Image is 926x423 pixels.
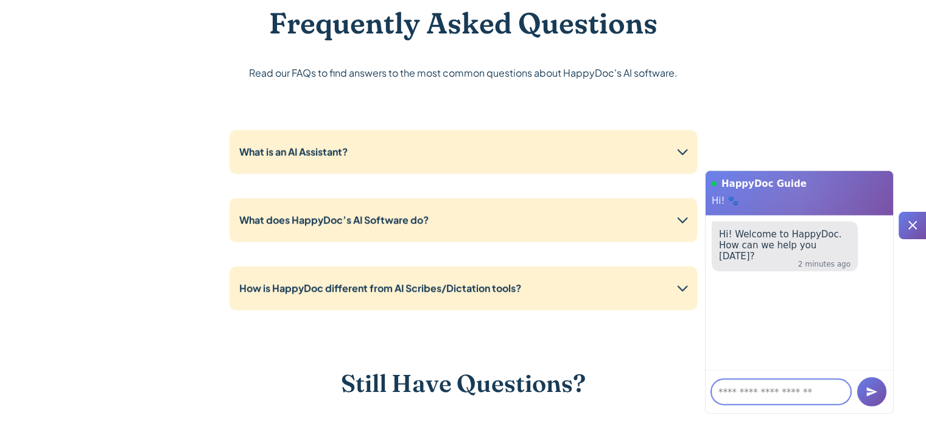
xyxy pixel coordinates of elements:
[239,282,521,295] strong: How is HappyDoc different from AI Scribes/Dictation tools?
[269,5,658,41] h2: Frequently Asked Questions
[249,65,678,82] p: Read our FAQs to find answers to the most common questions about HappyDoc's AI software.
[341,369,586,398] h3: Still Have Questions?
[239,145,348,158] strong: What is an AI Assistant?
[239,214,429,226] strong: What does HappyDoc’s AI Software do?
